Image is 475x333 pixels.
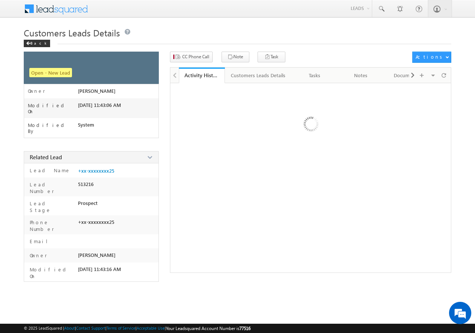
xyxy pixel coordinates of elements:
span: 513216 [78,181,94,187]
a: Contact Support [76,326,105,330]
label: Lead Name [28,167,71,174]
button: Task [258,52,285,62]
span: +xx-xxxxxxxx25 [78,219,114,225]
a: Customers Leads Details [225,68,292,83]
a: Documents [384,68,430,83]
label: Owner [28,88,45,94]
span: Prospect [78,200,98,206]
label: Modified On [28,102,78,114]
span: [PERSON_NAME] [78,88,115,94]
label: Phone Number [28,219,75,232]
div: Back [24,40,50,47]
label: Lead Stage [28,200,75,213]
a: +xx-xxxxxxxx25 [78,168,114,174]
a: Acceptable Use [137,326,165,330]
label: Modified By [28,122,78,134]
a: About [64,326,75,330]
span: CC Phone Call [182,53,209,60]
div: Notes [344,71,377,80]
span: [DATE] 11:43:06 AM [78,102,121,108]
span: [DATE] 11:43:16 AM [78,266,121,272]
label: Modified On [28,266,75,280]
a: Tasks [292,68,338,83]
a: Activity History [179,68,225,83]
span: 77516 [239,326,250,331]
div: Documents [390,71,423,80]
span: © 2025 LeadSquared | | | | | [24,325,250,332]
img: Loading ... [272,87,349,164]
a: Terms of Service [107,326,135,330]
a: Notes [338,68,384,83]
div: Actions [416,53,445,60]
button: Actions [412,52,451,63]
label: Lead Number [28,181,75,195]
span: Related Lead [30,153,62,161]
li: Activity History [179,68,225,82]
div: Customers Leads Details [231,71,285,80]
span: Customers Leads Details [24,27,120,39]
span: System [78,122,94,128]
span: Your Leadsquared Account Number is [166,326,250,331]
div: Tasks [298,71,331,80]
label: Email [28,238,53,245]
label: Owner [28,252,47,259]
button: Note [222,52,249,62]
span: Open - New Lead [29,68,72,77]
div: Activity History [184,72,219,79]
button: CC Phone Call [170,52,213,62]
span: [PERSON_NAME] [78,252,115,258]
